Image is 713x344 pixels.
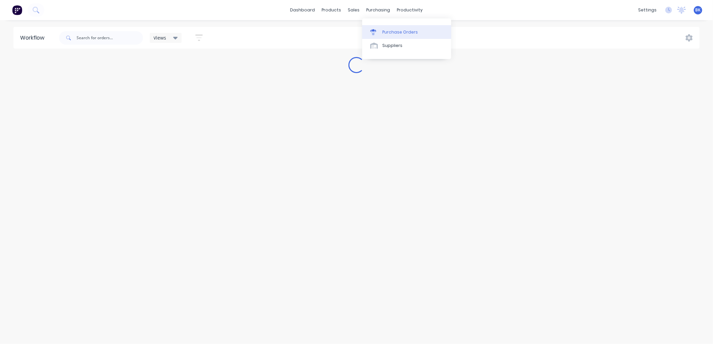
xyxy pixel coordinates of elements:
span: Views [154,34,167,41]
img: Factory [12,5,22,15]
div: products [319,5,345,15]
div: productivity [394,5,426,15]
a: Suppliers [362,39,451,52]
div: Workflow [20,34,48,42]
input: Search for orders... [77,31,143,45]
span: BK [696,7,701,13]
div: purchasing [363,5,394,15]
div: sales [345,5,363,15]
a: Purchase Orders [362,25,451,39]
a: dashboard [287,5,319,15]
div: Purchase Orders [382,29,418,35]
div: Suppliers [382,43,402,49]
div: settings [635,5,660,15]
